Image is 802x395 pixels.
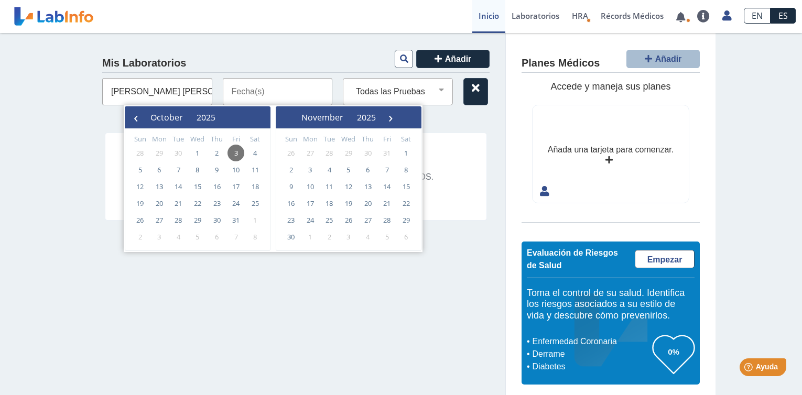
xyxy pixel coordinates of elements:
[635,250,695,268] a: Empezar
[445,54,472,63] span: Añadir
[105,164,486,190] div: No se encontraron resultados con los datos provistos.
[124,105,422,252] bs-daterangepicker-container: calendar
[128,109,144,125] button: ‹
[360,228,376,245] span: 4
[170,161,187,178] span: 7
[189,145,206,161] span: 1
[189,178,206,195] span: 15
[170,195,187,212] span: 21
[398,195,415,212] span: 22
[132,228,148,245] span: 2
[302,212,319,228] span: 24
[321,228,338,245] span: 2
[189,228,206,245] span: 5
[340,195,357,212] span: 19
[377,134,397,145] th: weekday
[744,8,771,24] a: EN
[321,145,338,161] span: 28
[529,335,653,348] li: Enfermedad Coronaria
[320,134,339,145] th: weekday
[647,255,682,264] span: Empezar
[227,195,244,212] span: 24
[190,109,222,125] button: 2025
[170,228,187,245] span: 4
[321,212,338,228] span: 25
[189,212,206,228] span: 29
[150,134,169,145] th: weekday
[529,348,653,360] li: Derrame
[102,78,212,105] input: Lab, doctor o ubicación
[548,144,674,156] div: Añada una tarjeta para comenzar.
[340,145,357,161] span: 29
[301,112,343,123] span: November
[151,161,168,178] span: 6
[398,161,415,178] span: 8
[550,81,670,92] span: Accede y maneja sus planes
[279,109,398,121] bs-datepicker-navigation-view: ​ ​ ​
[189,195,206,212] span: 22
[378,212,395,228] span: 28
[302,178,319,195] span: 10
[302,161,319,178] span: 3
[350,109,383,125] button: 2025
[247,228,264,245] span: 8
[169,134,188,145] th: weekday
[340,228,357,245] span: 3
[360,178,376,195] span: 13
[223,78,333,105] input: Fecha(s)
[151,228,168,245] span: 3
[227,145,244,161] span: 3
[151,195,168,212] span: 20
[378,195,395,212] span: 21
[227,212,244,228] span: 31
[170,212,187,228] span: 28
[321,178,338,195] span: 11
[398,212,415,228] span: 29
[283,228,299,245] span: 30
[151,145,168,161] span: 29
[302,228,319,245] span: 1
[398,178,415,195] span: 15
[522,57,600,70] h4: Planes Médicos
[247,195,264,212] span: 25
[245,134,265,145] th: weekday
[283,212,299,228] span: 23
[301,134,320,145] th: weekday
[572,10,588,21] span: HRA
[302,145,319,161] span: 27
[709,354,790,383] iframe: Help widget launcher
[302,195,319,212] span: 17
[360,195,376,212] span: 20
[197,112,215,123] span: 2025
[281,134,301,145] th: weekday
[144,109,190,125] button: October
[339,134,359,145] th: weekday
[771,8,796,24] a: ES
[227,161,244,178] span: 10
[358,134,377,145] th: weekday
[416,50,490,68] button: Añadir
[227,178,244,195] span: 17
[340,161,357,178] span: 5
[132,195,148,212] span: 19
[209,195,225,212] span: 23
[150,112,183,123] span: October
[102,57,186,70] h4: Mis Laboratorios
[247,212,264,228] span: 1
[378,145,395,161] span: 31
[378,178,395,195] span: 14
[132,178,148,195] span: 12
[396,134,416,145] th: weekday
[383,109,398,125] button: ›
[132,145,148,161] span: 28
[209,145,225,161] span: 2
[131,134,150,145] th: weekday
[132,212,148,228] span: 26
[188,134,208,145] th: weekday
[170,145,187,161] span: 30
[247,145,264,161] span: 4
[209,212,225,228] span: 30
[295,109,350,125] button: November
